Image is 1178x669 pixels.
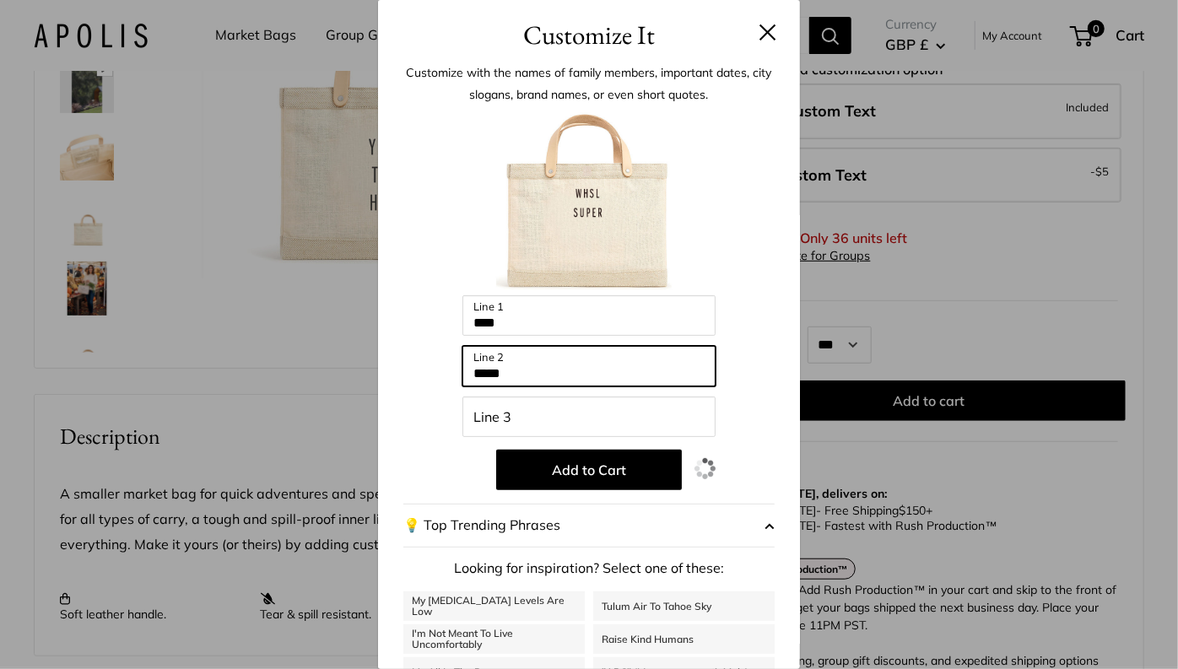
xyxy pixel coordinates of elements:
[403,62,775,105] p: Customize with the names of family members, important dates, city slogans, brand names, or even s...
[403,624,585,654] a: I'm Not Meant To Live Uncomfortably
[403,15,775,55] h3: Customize It
[496,110,682,295] img: customizer-prod
[694,458,716,479] img: loading.gif
[593,591,775,621] a: Tulum Air To Tahoe Sky
[496,450,682,490] button: Add to Cart
[593,624,775,654] a: Raise Kind Humans
[403,504,775,548] button: 💡 Top Trending Phrases
[403,591,585,621] a: My [MEDICAL_DATA] Levels Are Low
[403,556,775,581] p: Looking for inspiration? Select one of these:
